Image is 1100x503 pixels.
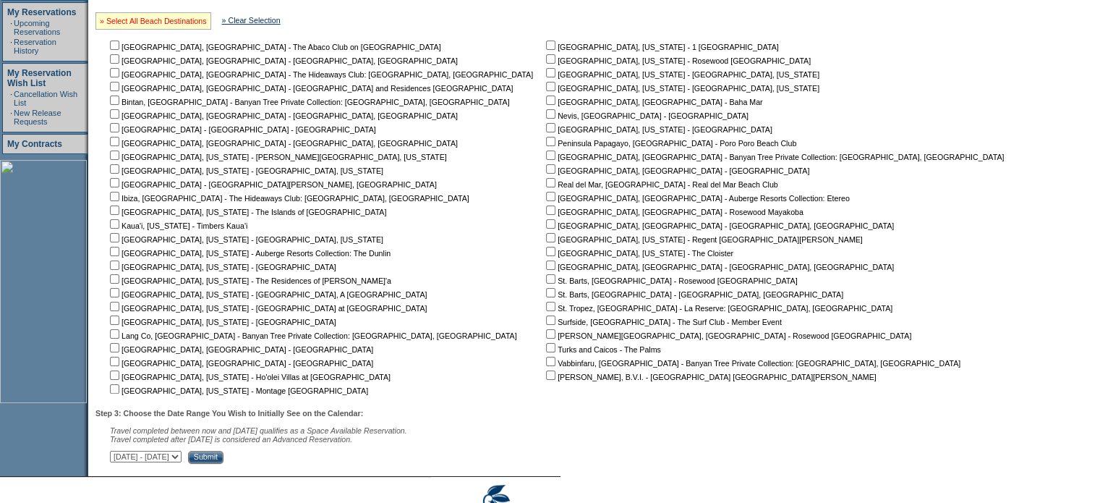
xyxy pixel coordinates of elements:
nobr: [GEOGRAPHIC_DATA], [GEOGRAPHIC_DATA] - Baha Mar [543,98,762,106]
nobr: [GEOGRAPHIC_DATA], [US_STATE] - [GEOGRAPHIC_DATA] [107,263,336,271]
a: My Reservations [7,7,76,17]
td: · [10,90,12,107]
nobr: Kaua'i, [US_STATE] - Timbers Kaua'i [107,221,247,230]
nobr: [GEOGRAPHIC_DATA], [US_STATE] - [GEOGRAPHIC_DATA] [107,318,336,326]
nobr: [GEOGRAPHIC_DATA] - [GEOGRAPHIC_DATA][PERSON_NAME], [GEOGRAPHIC_DATA] [107,180,437,189]
nobr: [GEOGRAPHIC_DATA], [US_STATE] - Ho'olei Villas at [GEOGRAPHIC_DATA] [107,373,391,381]
a: My Contracts [7,139,62,149]
nobr: [GEOGRAPHIC_DATA], [US_STATE] - [GEOGRAPHIC_DATA], [US_STATE] [107,235,383,244]
a: Reservation History [14,38,56,55]
input: Submit [188,451,223,464]
nobr: [GEOGRAPHIC_DATA], [US_STATE] - Auberge Resorts Collection: The Dunlin [107,249,391,258]
nobr: [GEOGRAPHIC_DATA], [GEOGRAPHIC_DATA] - [GEOGRAPHIC_DATA], [GEOGRAPHIC_DATA] [107,111,458,120]
nobr: [GEOGRAPHIC_DATA], [GEOGRAPHIC_DATA] - Auberge Resorts Collection: Etereo [543,194,850,203]
a: Cancellation Wish List [14,90,77,107]
nobr: Lang Co, [GEOGRAPHIC_DATA] - Banyan Tree Private Collection: [GEOGRAPHIC_DATA], [GEOGRAPHIC_DATA] [107,331,517,340]
nobr: [GEOGRAPHIC_DATA], [US_STATE] - [GEOGRAPHIC_DATA], [US_STATE] [543,70,819,79]
nobr: [GEOGRAPHIC_DATA], [GEOGRAPHIC_DATA] - The Hideaways Club: [GEOGRAPHIC_DATA], [GEOGRAPHIC_DATA] [107,70,533,79]
nobr: [GEOGRAPHIC_DATA], [GEOGRAPHIC_DATA] - [GEOGRAPHIC_DATA] [107,359,373,368]
nobr: [GEOGRAPHIC_DATA], [GEOGRAPHIC_DATA] - [GEOGRAPHIC_DATA] [543,166,809,175]
nobr: [GEOGRAPHIC_DATA], [US_STATE] - 1 [GEOGRAPHIC_DATA] [543,43,779,51]
nobr: Bintan, [GEOGRAPHIC_DATA] - Banyan Tree Private Collection: [GEOGRAPHIC_DATA], [GEOGRAPHIC_DATA] [107,98,510,106]
nobr: [GEOGRAPHIC_DATA], [GEOGRAPHIC_DATA] - The Abaco Club on [GEOGRAPHIC_DATA] [107,43,441,51]
a: New Release Requests [14,109,61,126]
nobr: [GEOGRAPHIC_DATA], [US_STATE] - Regent [GEOGRAPHIC_DATA][PERSON_NAME] [543,235,863,244]
nobr: Nevis, [GEOGRAPHIC_DATA] - [GEOGRAPHIC_DATA] [543,111,749,120]
nobr: [GEOGRAPHIC_DATA], [GEOGRAPHIC_DATA] - [GEOGRAPHIC_DATA] [107,345,373,354]
nobr: [GEOGRAPHIC_DATA], [US_STATE] - Montage [GEOGRAPHIC_DATA] [107,386,368,395]
nobr: [GEOGRAPHIC_DATA], [GEOGRAPHIC_DATA] - [GEOGRAPHIC_DATA] and Residences [GEOGRAPHIC_DATA] [107,84,513,93]
b: Step 3: Choose the Date Range You Wish to Initially See on the Calendar: [95,409,363,418]
td: · [10,38,12,55]
nobr: St. Barts, [GEOGRAPHIC_DATA] - [GEOGRAPHIC_DATA], [GEOGRAPHIC_DATA] [543,290,843,299]
nobr: [GEOGRAPHIC_DATA], [GEOGRAPHIC_DATA] - Banyan Tree Private Collection: [GEOGRAPHIC_DATA], [GEOGRA... [543,153,1004,161]
nobr: Peninsula Papagayo, [GEOGRAPHIC_DATA] - Poro Poro Beach Club [543,139,796,148]
nobr: [GEOGRAPHIC_DATA], [GEOGRAPHIC_DATA] - Rosewood Mayakoba [543,208,803,216]
nobr: [GEOGRAPHIC_DATA], [US_STATE] - The Islands of [GEOGRAPHIC_DATA] [107,208,386,216]
span: Travel completed between now and [DATE] qualifies as a Space Available Reservation. [110,426,407,435]
nobr: [GEOGRAPHIC_DATA], [US_STATE] - The Residences of [PERSON_NAME]'a [107,276,391,285]
nobr: [GEOGRAPHIC_DATA], [US_STATE] - [GEOGRAPHIC_DATA], [US_STATE] [543,84,819,93]
nobr: [GEOGRAPHIC_DATA], [US_STATE] - [GEOGRAPHIC_DATA] at [GEOGRAPHIC_DATA] [107,304,427,313]
nobr: [PERSON_NAME], B.V.I. - [GEOGRAPHIC_DATA] [GEOGRAPHIC_DATA][PERSON_NAME] [543,373,877,381]
nobr: Surfside, [GEOGRAPHIC_DATA] - The Surf Club - Member Event [543,318,782,326]
nobr: St. Barts, [GEOGRAPHIC_DATA] - Rosewood [GEOGRAPHIC_DATA] [543,276,797,285]
nobr: [GEOGRAPHIC_DATA], [GEOGRAPHIC_DATA] - [GEOGRAPHIC_DATA], [GEOGRAPHIC_DATA] [107,56,458,65]
nobr: [GEOGRAPHIC_DATA], [GEOGRAPHIC_DATA] - [GEOGRAPHIC_DATA], [GEOGRAPHIC_DATA] [543,221,894,230]
nobr: Travel completed after [DATE] is considered an Advanced Reservation. [110,435,352,444]
nobr: St. Tropez, [GEOGRAPHIC_DATA] - La Reserve: [GEOGRAPHIC_DATA], [GEOGRAPHIC_DATA] [543,304,892,313]
nobr: [GEOGRAPHIC_DATA], [GEOGRAPHIC_DATA] - [GEOGRAPHIC_DATA], [GEOGRAPHIC_DATA] [107,139,458,148]
a: My Reservation Wish List [7,68,72,88]
a: » Select All Beach Destinations [100,17,207,25]
nobr: Turks and Caicos - The Palms [543,345,661,354]
nobr: [GEOGRAPHIC_DATA], [US_STATE] - [PERSON_NAME][GEOGRAPHIC_DATA], [US_STATE] [107,153,447,161]
nobr: Vabbinfaru, [GEOGRAPHIC_DATA] - Banyan Tree Private Collection: [GEOGRAPHIC_DATA], [GEOGRAPHIC_DATA] [543,359,960,368]
td: · [10,109,12,126]
nobr: [GEOGRAPHIC_DATA], [US_STATE] - The Cloister [543,249,733,258]
td: · [10,19,12,36]
nobr: [GEOGRAPHIC_DATA], [US_STATE] - Rosewood [GEOGRAPHIC_DATA] [543,56,811,65]
a: Upcoming Reservations [14,19,60,36]
nobr: [GEOGRAPHIC_DATA], [US_STATE] - [GEOGRAPHIC_DATA], [US_STATE] [107,166,383,175]
nobr: [GEOGRAPHIC_DATA], [US_STATE] - [GEOGRAPHIC_DATA], A [GEOGRAPHIC_DATA] [107,290,427,299]
nobr: [PERSON_NAME][GEOGRAPHIC_DATA], [GEOGRAPHIC_DATA] - Rosewood [GEOGRAPHIC_DATA] [543,331,911,340]
nobr: Real del Mar, [GEOGRAPHIC_DATA] - Real del Mar Beach Club [543,180,778,189]
nobr: Ibiza, [GEOGRAPHIC_DATA] - The Hideaways Club: [GEOGRAPHIC_DATA], [GEOGRAPHIC_DATA] [107,194,469,203]
a: » Clear Selection [222,16,281,25]
nobr: [GEOGRAPHIC_DATA] - [GEOGRAPHIC_DATA] - [GEOGRAPHIC_DATA] [107,125,376,134]
nobr: [GEOGRAPHIC_DATA], [US_STATE] - [GEOGRAPHIC_DATA] [543,125,772,134]
nobr: [GEOGRAPHIC_DATA], [GEOGRAPHIC_DATA] - [GEOGRAPHIC_DATA], [GEOGRAPHIC_DATA] [543,263,894,271]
